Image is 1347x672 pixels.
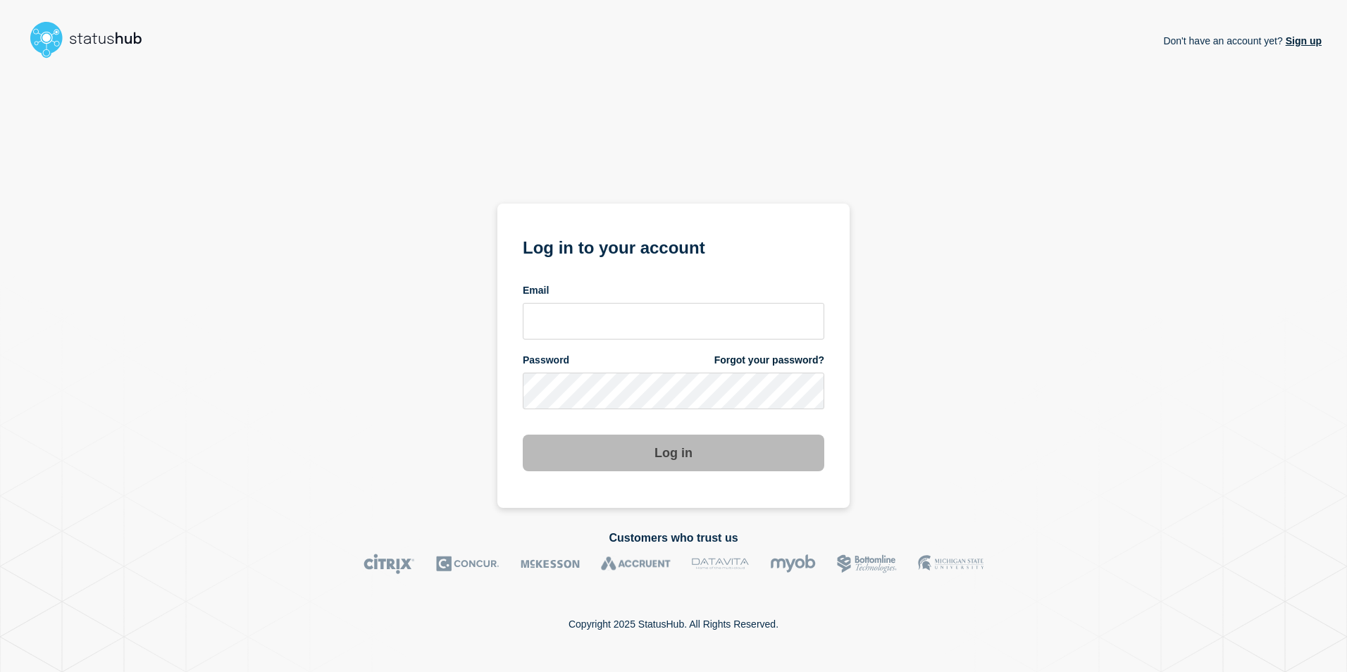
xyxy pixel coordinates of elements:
img: Bottomline logo [837,554,897,574]
img: StatusHub logo [25,17,159,62]
h2: Customers who trust us [25,532,1322,545]
input: email input [523,303,824,340]
img: Citrix logo [364,554,415,574]
span: Email [523,284,549,297]
img: MSU logo [918,554,983,574]
img: Concur logo [436,554,499,574]
button: Log in [523,435,824,471]
img: DataVita logo [692,554,749,574]
span: Password [523,354,569,367]
img: McKesson logo [521,554,580,574]
p: Copyright 2025 StatusHub. All Rights Reserved. [569,618,778,630]
input: password input [523,373,824,409]
img: Accruent logo [601,554,671,574]
p: Don't have an account yet? [1163,24,1322,58]
a: Sign up [1283,35,1322,46]
img: myob logo [770,554,816,574]
h1: Log in to your account [523,233,824,259]
a: Forgot your password? [714,354,824,367]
